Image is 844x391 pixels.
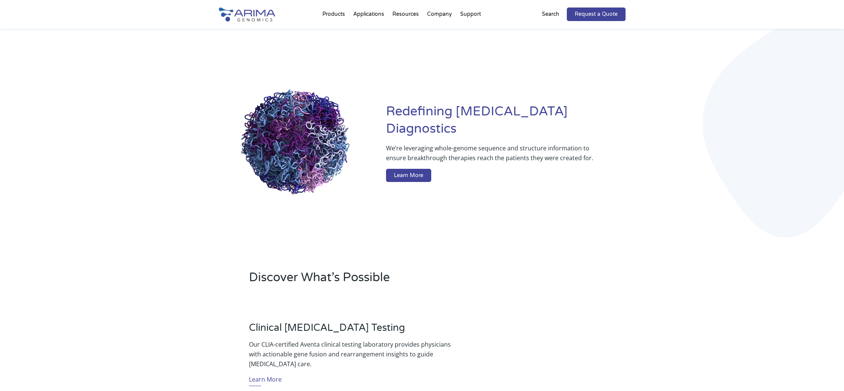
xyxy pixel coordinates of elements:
[249,339,454,369] p: Our CLIA-certified Aventa clinical testing laboratory provides physicians with actionable gene fu...
[386,103,625,143] h1: Redefining [MEDICAL_DATA] Diagnostics
[386,169,431,182] a: Learn More
[386,143,595,169] p: We’re leveraging whole-genome sequence and structure information to ensure breakthrough therapies...
[567,8,626,21] a: Request a Quote
[542,9,559,19] p: Search
[806,355,844,391] iframe: Chat Widget
[249,322,454,339] h3: Clinical [MEDICAL_DATA] Testing
[249,269,518,292] h2: Discover What’s Possible
[219,8,275,21] img: Arima-Genomics-logo
[249,374,282,386] a: Learn More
